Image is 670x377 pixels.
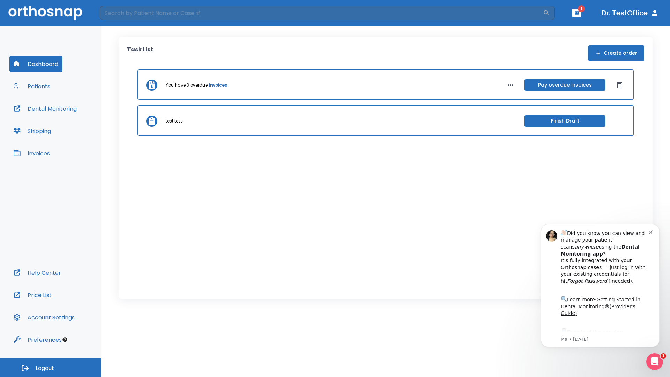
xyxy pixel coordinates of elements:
[30,123,118,129] p: Message from Ma, sent 2w ago
[9,78,54,95] button: Patients
[9,309,79,326] button: Account Settings
[36,364,54,372] span: Logout
[30,116,92,128] a: App Store
[118,15,124,21] button: Dismiss notification
[100,6,543,20] input: Search by Patient Name or Case #
[9,145,54,162] button: Invoices
[127,45,153,61] p: Task List
[646,353,663,370] iframe: Intercom live chat
[30,114,118,149] div: Download the app: | ​ Let us know if you need help getting started!
[9,123,55,139] button: Shipping
[166,82,208,88] p: You have 3 overdue
[9,56,62,72] button: Dashboard
[9,287,56,303] button: Price List
[166,118,182,124] p: test test
[588,45,644,61] button: Create order
[62,337,68,343] div: Tooltip anchor
[661,353,666,359] span: 1
[578,5,585,12] span: 1
[614,80,625,91] button: Dismiss
[9,331,66,348] button: Preferences
[524,115,605,127] button: Finish Draft
[599,7,662,19] button: Dr. TestOffice
[8,6,82,20] img: Orthosnap
[524,79,605,91] button: Pay overdue invoices
[209,82,227,88] a: invoices
[9,100,81,117] button: Dental Monitoring
[9,264,65,281] button: Help Center
[530,214,670,358] iframe: Intercom notifications message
